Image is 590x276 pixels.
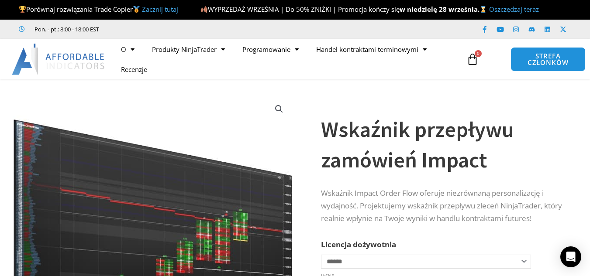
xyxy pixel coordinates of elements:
[111,25,242,34] iframe: Opinie klientów pochodzą z Trustpilot
[528,51,569,67] font: STREFA CZŁONKÓW
[321,239,396,249] font: Licencja dożywotnia
[35,25,99,33] font: Pon. - pt.: 8:00 - 18:00 EST
[453,47,492,72] a: 0
[121,45,126,54] font: O
[143,39,234,59] a: Produkty NinjaTrader
[321,188,562,223] font: Wskaźnik Impact Order Flow oferuje niezrównaną personalizację i wydajność. Projektujemy wskaźnik ...
[112,39,143,59] a: O
[201,6,207,13] img: 🍂
[400,5,480,14] font: w niedzielę 28 września.
[142,5,178,14] a: Zacznij tutaj
[12,44,106,75] img: LogoAI | Przystępne wskaźniki – NinjaTrader
[321,116,514,174] font: Wskaźnik przepływu zamówień Impact
[560,246,581,267] div: Otwórz komunikator interkomowy
[271,101,287,117] a: Zobacz galerię obrazów w trybie pełnoekranowym
[480,6,486,13] img: ⌛
[112,39,460,79] nav: Menu
[208,5,400,14] font: WYPRZEDAŻ WRZEŚNIA | Do 50% ZNIŻKI | Promocja kończy się
[307,39,435,59] a: Handel kontraktami terminowymi
[152,45,217,54] font: Produkty NinjaTrader
[511,47,586,72] a: STREFA CZŁONKÓW
[477,50,480,56] font: 0
[242,45,290,54] font: Programowanie
[19,6,26,13] img: 🏆
[316,45,418,54] font: Handel kontraktami terminowymi
[112,59,156,79] a: Recenzje
[26,5,133,14] font: Porównaj rozwiązania Trade Copier
[489,5,539,14] a: Oszczędzaj teraz
[133,6,140,13] img: 🥇
[234,39,307,59] a: Programowanie
[121,65,147,74] font: Recenzje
